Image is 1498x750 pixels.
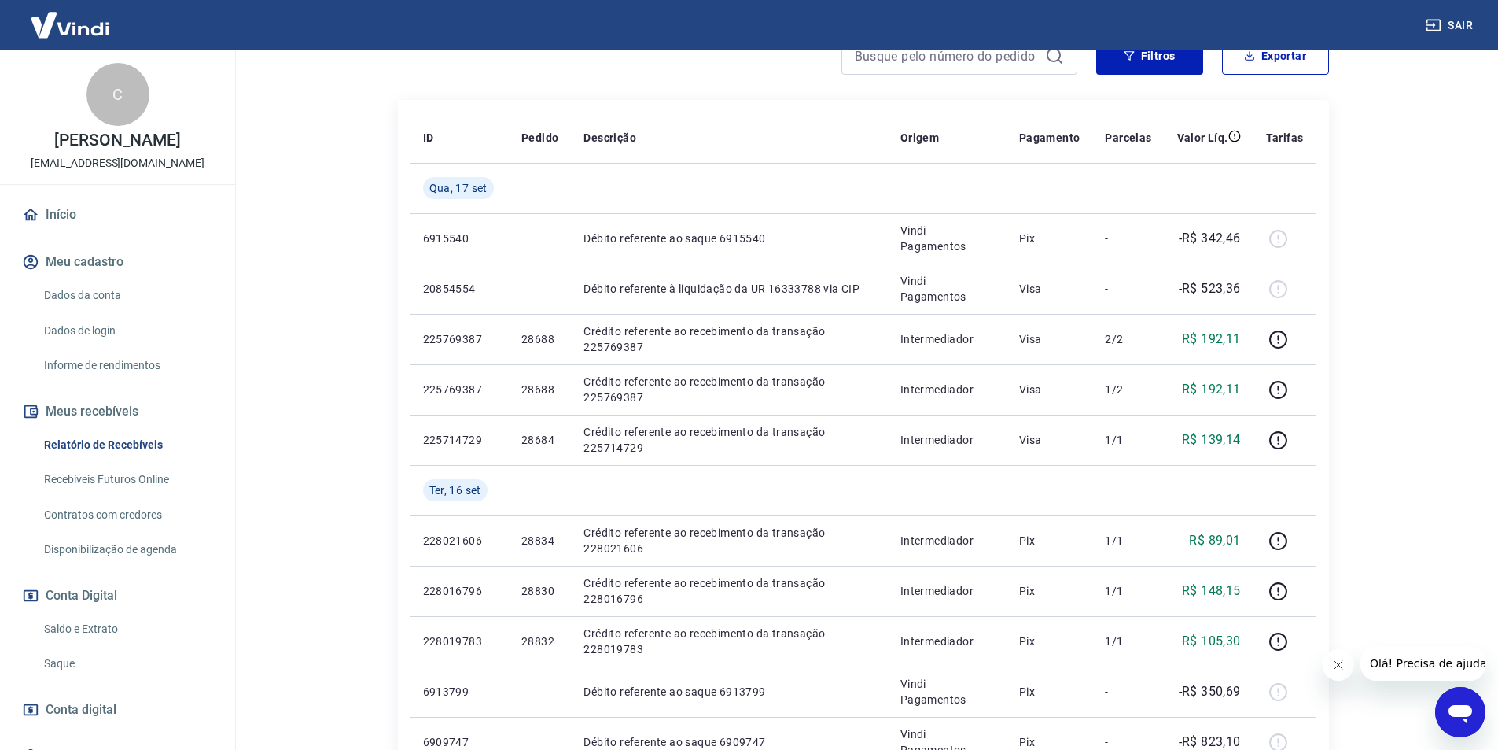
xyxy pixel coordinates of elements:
p: 6913799 [423,684,496,700]
iframe: Mensagem da empresa [1360,646,1485,681]
p: Vindi Pagamentos [900,676,994,708]
p: Crédito referente ao recebimento da transação 228019783 [583,626,875,657]
p: Vindi Pagamentos [900,273,994,305]
p: Parcelas [1105,130,1151,146]
p: Crédito referente ao recebimento da transação 228016796 [583,575,875,607]
a: Dados da conta [38,279,216,312]
p: 228019783 [423,634,496,649]
p: Débito referente ao saque 6913799 [583,684,875,700]
button: Conta Digital [19,578,216,613]
p: Visa [1019,331,1080,347]
p: Crédito referente ao recebimento da transação 225714729 [583,424,875,456]
p: R$ 192,11 [1182,330,1241,349]
span: Qua, 17 set [429,180,488,196]
p: - [1105,734,1151,750]
p: Intermediador [900,533,994,549]
iframe: Fechar mensagem [1323,649,1354,681]
p: 225769387 [423,331,496,347]
p: 1/2 [1105,382,1151,397]
a: Conta digital [19,693,216,727]
p: R$ 89,01 [1189,531,1240,550]
a: Saque [38,648,216,680]
p: 6909747 [423,734,496,750]
p: Intermediador [900,432,994,448]
p: Vindi Pagamentos [900,223,994,254]
p: Pix [1019,684,1080,700]
p: R$ 148,15 [1182,582,1241,600]
p: Intermediador [900,583,994,599]
p: 225714729 [423,432,496,448]
p: Visa [1019,432,1080,448]
p: Crédito referente ao recebimento da transação 225769387 [583,374,875,405]
p: Intermediador [900,331,994,347]
input: Busque pelo número do pedido [855,44,1039,68]
button: Filtros [1096,37,1203,75]
p: Crédito referente ao recebimento da transação 228021606 [583,525,875,556]
a: Recebíveis Futuros Online [38,464,216,496]
p: 1/1 [1105,634,1151,649]
p: - [1105,281,1151,297]
p: 28688 [521,382,558,397]
p: Débito referente ao saque 6915540 [583,231,875,246]
p: Descrição [583,130,636,146]
p: R$ 105,30 [1182,632,1241,651]
p: 2/2 [1105,331,1151,347]
p: R$ 139,14 [1182,430,1241,449]
p: Intermediador [900,382,994,397]
p: Crédito referente ao recebimento da transação 225769387 [583,323,875,355]
p: Pedido [521,130,558,146]
p: Visa [1019,281,1080,297]
img: Vindi [19,1,121,49]
div: C [86,63,149,126]
p: Pix [1019,231,1080,246]
iframe: Botão para abrir a janela de mensagens [1435,687,1485,737]
span: Conta digital [46,699,116,721]
p: 28688 [521,331,558,347]
p: Pix [1019,734,1080,750]
a: Disponibilização de agenda [38,534,216,566]
p: Valor Líq. [1177,130,1228,146]
p: 6915540 [423,231,496,246]
p: Intermediador [900,634,994,649]
p: -R$ 523,36 [1179,279,1241,298]
p: Débito referente à liquidação da UR 16333788 via CIP [583,281,875,297]
p: -R$ 342,46 [1179,229,1241,248]
p: Visa [1019,382,1080,397]
p: 28830 [521,583,558,599]
button: Meu cadastro [19,245,216,279]
span: Ter, 16 set [429,482,481,498]
p: -R$ 350,69 [1179,682,1241,701]
p: 1/1 [1105,533,1151,549]
button: Meus recebíveis [19,394,216,429]
p: 20854554 [423,281,496,297]
a: Dados de login [38,315,216,347]
p: R$ 192,11 [1182,380,1241,399]
p: Pagamento [1019,130,1080,146]
p: Tarifas [1266,130,1304,146]
p: - [1105,684,1151,700]
a: Início [19,198,216,232]
p: 28834 [521,533,558,549]
a: Contratos com credores [38,499,216,531]
p: Pix [1019,634,1080,649]
button: Sair [1423,11,1479,40]
p: 228021606 [423,533,496,549]
p: Débito referente ao saque 6909747 [583,734,875,750]
p: 225769387 [423,382,496,397]
p: - [1105,231,1151,246]
p: 1/1 [1105,432,1151,448]
p: Pix [1019,533,1080,549]
p: [EMAIL_ADDRESS][DOMAIN_NAME] [31,155,204,172]
a: Saldo e Extrato [38,613,216,645]
button: Exportar [1222,37,1329,75]
p: ID [423,130,434,146]
p: 28832 [521,634,558,649]
a: Informe de rendimentos [38,349,216,382]
p: Pix [1019,583,1080,599]
p: Origem [900,130,939,146]
p: 1/1 [1105,583,1151,599]
span: Olá! Precisa de ajuda? [9,11,132,24]
a: Relatório de Recebíveis [38,429,216,461]
p: [PERSON_NAME] [54,132,180,149]
p: 28684 [521,432,558,448]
